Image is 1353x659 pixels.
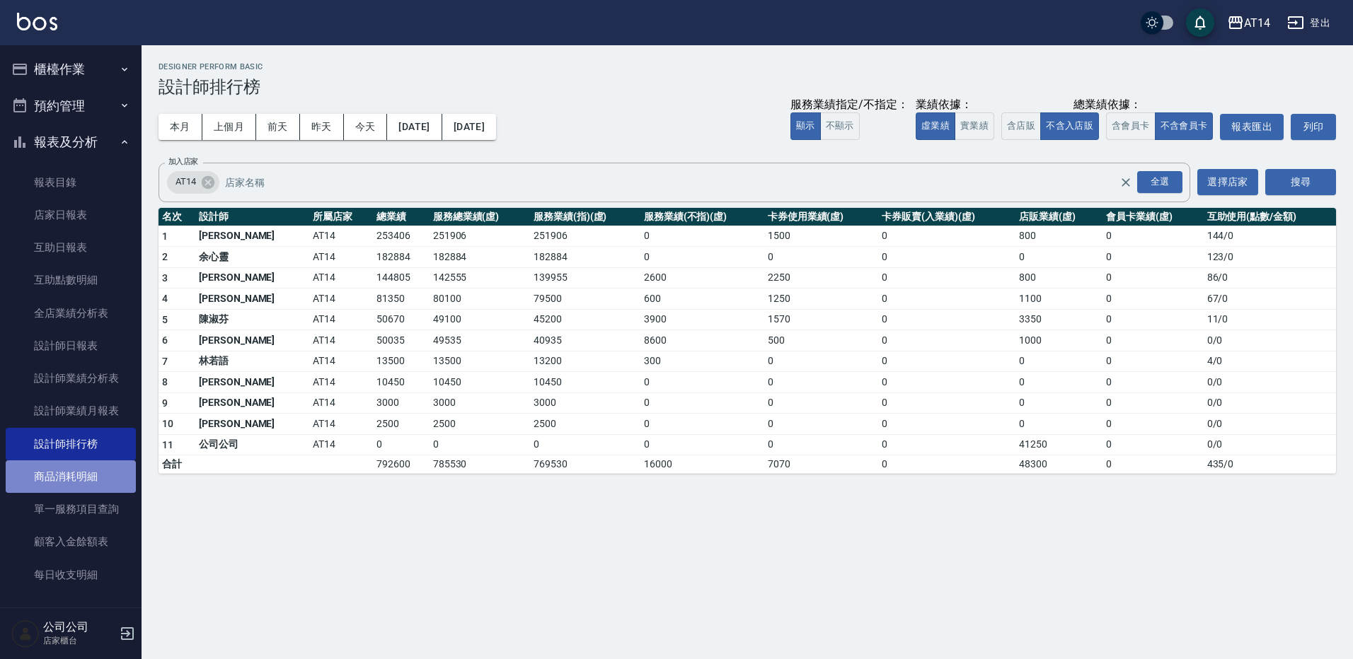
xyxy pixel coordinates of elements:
button: 顯示 [790,112,821,140]
td: 0 [878,226,1015,247]
h5: 公司公司 [43,620,115,634]
th: 設計師 [195,208,309,226]
td: 67 / 0 [1204,288,1336,310]
span: AT14 [167,175,205,189]
button: 登出 [1282,10,1336,36]
td: 123 / 0 [1204,247,1336,268]
td: AT14 [309,309,373,330]
button: 前天 [256,114,300,140]
th: 名次 [159,208,195,226]
td: 0 [878,455,1015,474]
th: 會員卡業績(虛) [1102,208,1203,226]
td: 3000 [430,392,530,414]
button: 選擇店家 [1197,169,1258,195]
td: 0 [878,351,1015,372]
h3: 設計師排行榜 [159,77,1336,97]
td: 0 [640,226,764,247]
span: 9 [162,397,168,409]
a: 單一服務項目查詢 [6,493,136,525]
td: 1250 [764,288,878,310]
td: 0 [878,288,1015,310]
td: 0 [1102,434,1203,455]
button: Open [1134,168,1185,196]
td: AT14 [309,226,373,247]
span: 4 [162,293,168,304]
td: 1570 [764,309,878,330]
td: 0 [1102,392,1203,414]
button: 上個月 [202,114,256,140]
a: 顧客入金餘額表 [6,525,136,558]
th: 卡券使用業績(虛) [764,208,878,226]
img: Logo [17,13,57,30]
button: 本月 [159,114,202,140]
button: Clear [1116,173,1136,192]
td: 48300 [1015,455,1102,474]
th: 服務總業績(虛) [430,208,530,226]
button: 虛業績 [916,112,955,140]
td: 0 [764,372,878,393]
td: 1500 [764,226,878,247]
td: 41250 [1015,434,1102,455]
button: 列印 [1291,114,1336,140]
td: 40935 [530,330,640,351]
td: [PERSON_NAME] [195,330,309,351]
h2: Designer Perform Basic [159,62,1336,71]
td: 余心靈 [195,247,309,268]
a: 商品消耗明細 [6,460,136,493]
td: 0 [764,414,878,435]
td: 0 [1102,351,1203,372]
td: 45200 [530,309,640,330]
th: 店販業績(虛) [1015,208,1102,226]
span: 8 [162,376,168,387]
td: 0 [1102,372,1203,393]
a: 全店業績分析表 [6,297,136,329]
td: AT14 [309,288,373,310]
span: 5 [162,314,168,325]
td: 0 [764,392,878,414]
span: 11 [162,439,174,450]
a: 設計師日報表 [6,329,136,362]
button: [DATE] [442,114,496,140]
td: 0 [640,372,764,393]
td: 13500 [373,351,429,372]
label: 加入店家 [168,156,198,167]
td: AT14 [309,351,373,372]
td: 3000 [530,392,640,414]
button: 報表匯出 [1220,114,1284,140]
td: AT14 [309,392,373,414]
td: AT14 [309,414,373,435]
p: 店家櫃台 [43,634,115,647]
td: 11 / 0 [1204,309,1336,330]
td: 0 [878,434,1015,455]
div: 服務業績指定/不指定： [790,98,909,112]
td: 公司公司 [195,434,309,455]
td: 0 [878,309,1015,330]
td: 4 / 0 [1204,351,1336,372]
td: 182884 [430,247,530,268]
span: 10 [162,418,174,429]
td: 0 [430,434,530,455]
button: 不含入店販 [1040,112,1099,140]
td: 陳淑芬 [195,309,309,330]
div: 全選 [1137,171,1182,193]
td: 3900 [640,309,764,330]
td: 0 [1015,351,1102,372]
td: 0 / 0 [1204,330,1336,351]
td: 林若語 [195,351,309,372]
td: 0 [640,247,764,268]
td: 86 / 0 [1204,267,1336,288]
th: 總業績 [373,208,429,226]
td: 0 [373,434,429,455]
button: 不含會員卡 [1155,112,1214,140]
td: 0 [878,414,1015,435]
td: [PERSON_NAME] [195,372,309,393]
td: 1000 [1015,330,1102,351]
th: 服務業績(不指)(虛) [640,208,764,226]
td: 79500 [530,288,640,310]
button: 含店販 [1001,112,1041,140]
span: 2 [162,251,168,262]
td: 81350 [373,288,429,310]
td: AT14 [309,330,373,351]
img: Person [11,619,40,648]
